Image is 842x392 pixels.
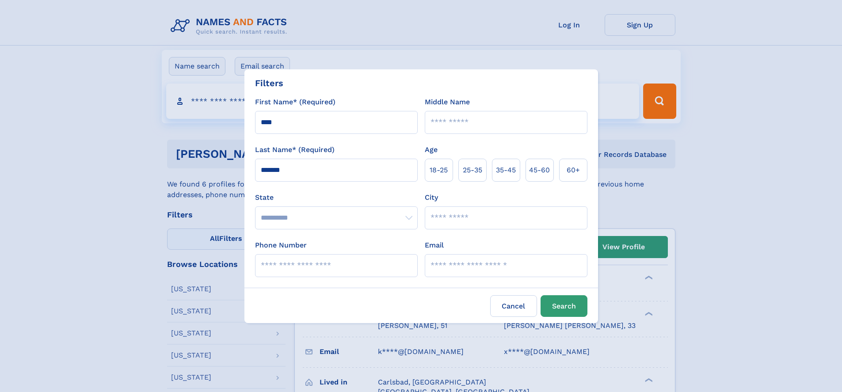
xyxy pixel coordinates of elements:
[425,240,444,251] label: Email
[255,76,283,90] div: Filters
[463,165,482,175] span: 25‑35
[567,165,580,175] span: 60+
[490,295,537,317] label: Cancel
[255,192,418,203] label: State
[255,97,335,107] label: First Name* (Required)
[425,97,470,107] label: Middle Name
[255,145,335,155] label: Last Name* (Required)
[425,192,438,203] label: City
[425,145,438,155] label: Age
[529,165,550,175] span: 45‑60
[255,240,307,251] label: Phone Number
[541,295,587,317] button: Search
[496,165,516,175] span: 35‑45
[430,165,448,175] span: 18‑25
